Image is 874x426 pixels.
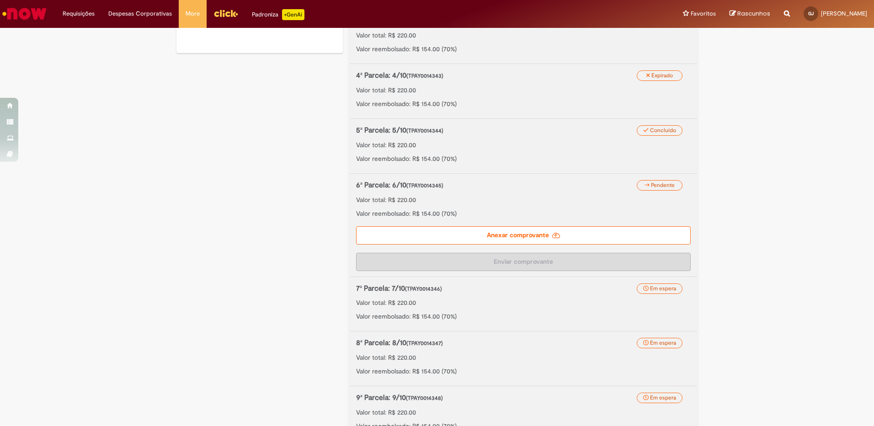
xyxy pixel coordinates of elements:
span: Em espera [650,339,676,346]
span: Em espera [650,285,676,292]
span: [PERSON_NAME] [821,10,867,17]
p: 7ª Parcela: 7/10 [356,283,643,294]
img: ServiceNow [1,5,48,23]
span: Concluído [650,127,676,134]
span: (TPAY0014346) [405,285,442,293]
span: Despesas Corporativas [108,9,172,18]
p: Valor total: R$ 220.00 [356,353,691,362]
p: Valor reembolsado: R$ 154.00 (70%) [356,209,691,218]
a: Rascunhos [730,10,770,18]
p: Valor total: R$ 220.00 [356,85,691,95]
p: Valor reembolsado: R$ 154.00 (70%) [356,44,691,53]
span: Em espera [650,394,676,401]
p: Valor total: R$ 220.00 [356,31,691,40]
span: Requisições [63,9,95,18]
span: GJ [808,11,814,16]
span: (TPAY0014345) [406,182,443,189]
p: Valor total: R$ 220.00 [356,298,691,307]
p: 9ª Parcela: 9/10 [356,393,643,403]
p: Valor total: R$ 220.00 [356,408,691,417]
p: Valor total: R$ 220.00 [356,195,691,204]
div: Padroniza [252,9,304,20]
p: Valor total: R$ 220.00 [356,140,691,149]
span: (TPAY0014344) [406,127,443,134]
span: Pendente [651,181,675,189]
p: 4ª Parcela: 4/10 [356,70,643,81]
p: 6ª Parcela: 6/10 [356,180,643,191]
span: Favoritos [691,9,716,18]
label: Anexar comprovante [356,226,691,245]
p: 5ª Parcela: 5/10 [356,125,643,136]
span: More [186,9,200,18]
p: +GenAi [282,9,304,20]
span: Rascunhos [737,9,770,18]
p: Valor reembolsado: R$ 154.00 (70%) [356,99,691,108]
img: click_logo_yellow_360x200.png [213,6,238,20]
p: Valor reembolsado: R$ 154.00 (70%) [356,154,691,163]
span: (TPAY0014343) [406,72,443,80]
span: (TPAY0014348) [406,394,443,402]
span: Expirado [651,72,673,79]
p: Valor reembolsado: R$ 154.00 (70%) [356,312,691,321]
p: 8ª Parcela: 8/10 [356,338,643,348]
span: (TPAY0014347) [406,340,443,347]
p: Valor reembolsado: R$ 154.00 (70%) [356,367,691,376]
